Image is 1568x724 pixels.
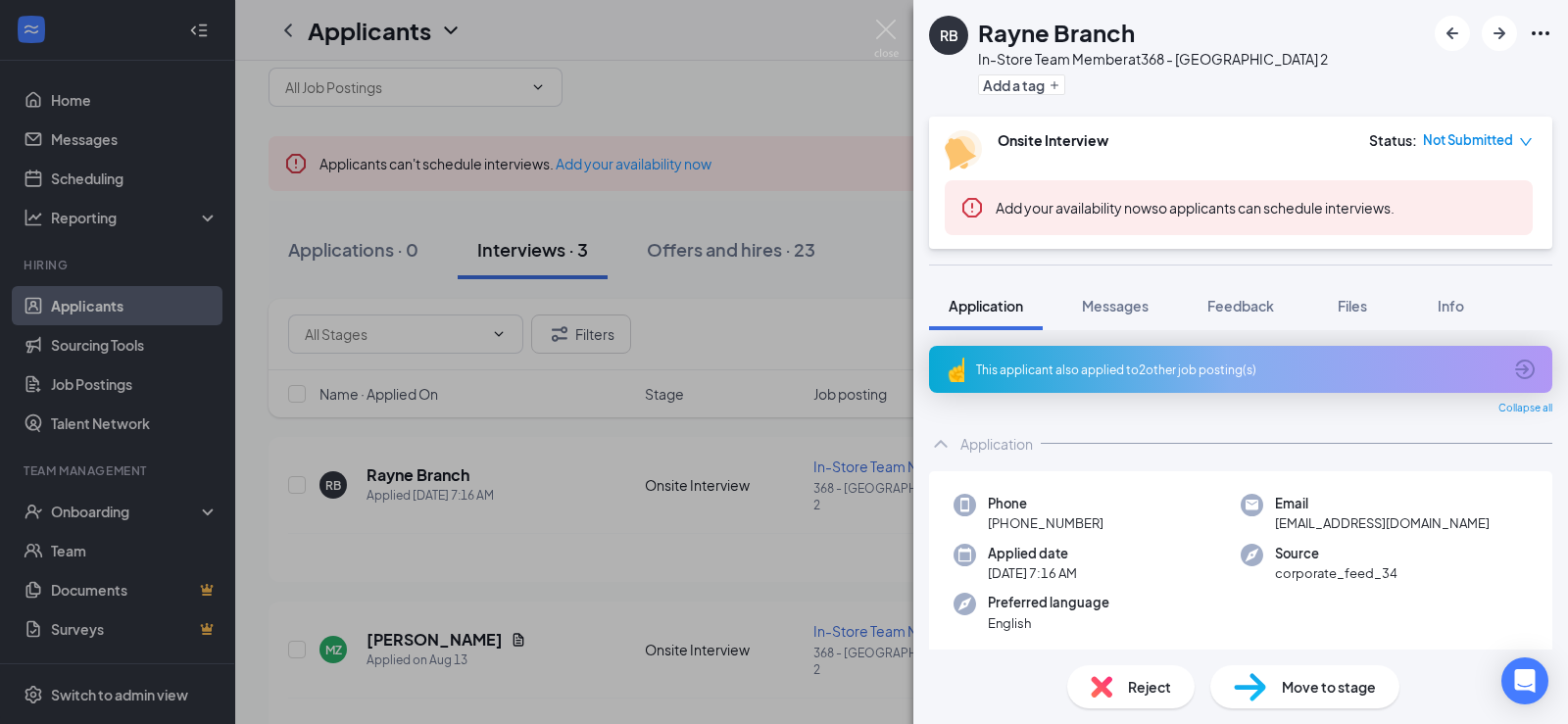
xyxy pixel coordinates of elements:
[1482,16,1517,51] button: ArrowRight
[1423,130,1513,150] span: Not Submitted
[960,196,984,219] svg: Error
[940,25,958,45] div: RB
[988,544,1077,563] span: Applied date
[949,297,1023,314] span: Application
[929,432,953,456] svg: ChevronUp
[1519,135,1533,149] span: down
[988,613,1109,633] span: English
[1282,676,1376,698] span: Move to stage
[1275,544,1397,563] span: Source
[996,199,1395,217] span: so applicants can schedule interviews.
[1275,563,1397,583] span: corporate_feed_34
[1435,16,1470,51] button: ArrowLeftNew
[1369,130,1417,150] div: Status :
[1207,297,1274,314] span: Feedback
[1498,401,1552,416] span: Collapse all
[1338,297,1367,314] span: Files
[1438,297,1464,314] span: Info
[998,131,1108,149] b: Onsite Interview
[976,362,1501,378] div: This applicant also applied to 2 other job posting(s)
[1441,22,1464,45] svg: ArrowLeftNew
[988,593,1109,612] span: Preferred language
[988,563,1077,583] span: [DATE] 7:16 AM
[1275,513,1490,533] span: [EMAIL_ADDRESS][DOMAIN_NAME]
[1501,657,1548,704] div: Open Intercom Messenger
[1488,22,1511,45] svg: ArrowRight
[988,513,1103,533] span: [PHONE_NUMBER]
[1275,494,1490,513] span: Email
[978,74,1065,95] button: PlusAdd a tag
[1049,79,1060,91] svg: Plus
[960,434,1033,454] div: Application
[996,198,1151,217] button: Add your availability now
[978,49,1328,69] div: In-Store Team Member at 368 - [GEOGRAPHIC_DATA] 2
[1128,676,1171,698] span: Reject
[988,494,1103,513] span: Phone
[1529,22,1552,45] svg: Ellipses
[1513,358,1537,381] svg: ArrowCircle
[978,16,1135,49] h1: Rayne Branch
[1082,297,1149,314] span: Messages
